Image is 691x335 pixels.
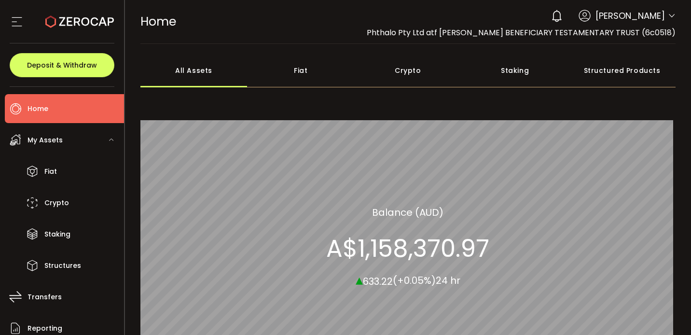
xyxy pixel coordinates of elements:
[372,205,443,219] section: Balance (AUD)
[247,54,354,87] div: Fiat
[461,54,568,87] div: Staking
[28,290,62,304] span: Transfers
[140,13,176,30] span: Home
[44,165,57,179] span: Fiat
[326,234,489,263] section: A$1,158,370.97
[44,259,81,273] span: Structures
[354,54,461,87] div: Crypto
[363,274,393,288] span: 633.22
[44,227,70,241] span: Staking
[28,102,48,116] span: Home
[140,54,248,87] div: All Assets
[367,27,676,38] span: Phthalo Pty Ltd atf [PERSON_NAME] BENEFICIARY TESTAMENTARY TRUST (6c0518)
[356,269,363,290] span: ▴
[10,53,114,77] button: Deposit & Withdraw
[44,196,69,210] span: Crypto
[27,62,97,69] span: Deposit & Withdraw
[643,289,691,335] iframe: Chat Widget
[568,54,676,87] div: Structured Products
[28,133,63,147] span: My Assets
[595,9,665,22] span: [PERSON_NAME]
[393,274,436,287] span: (+0.05%)
[436,274,460,287] span: 24 hr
